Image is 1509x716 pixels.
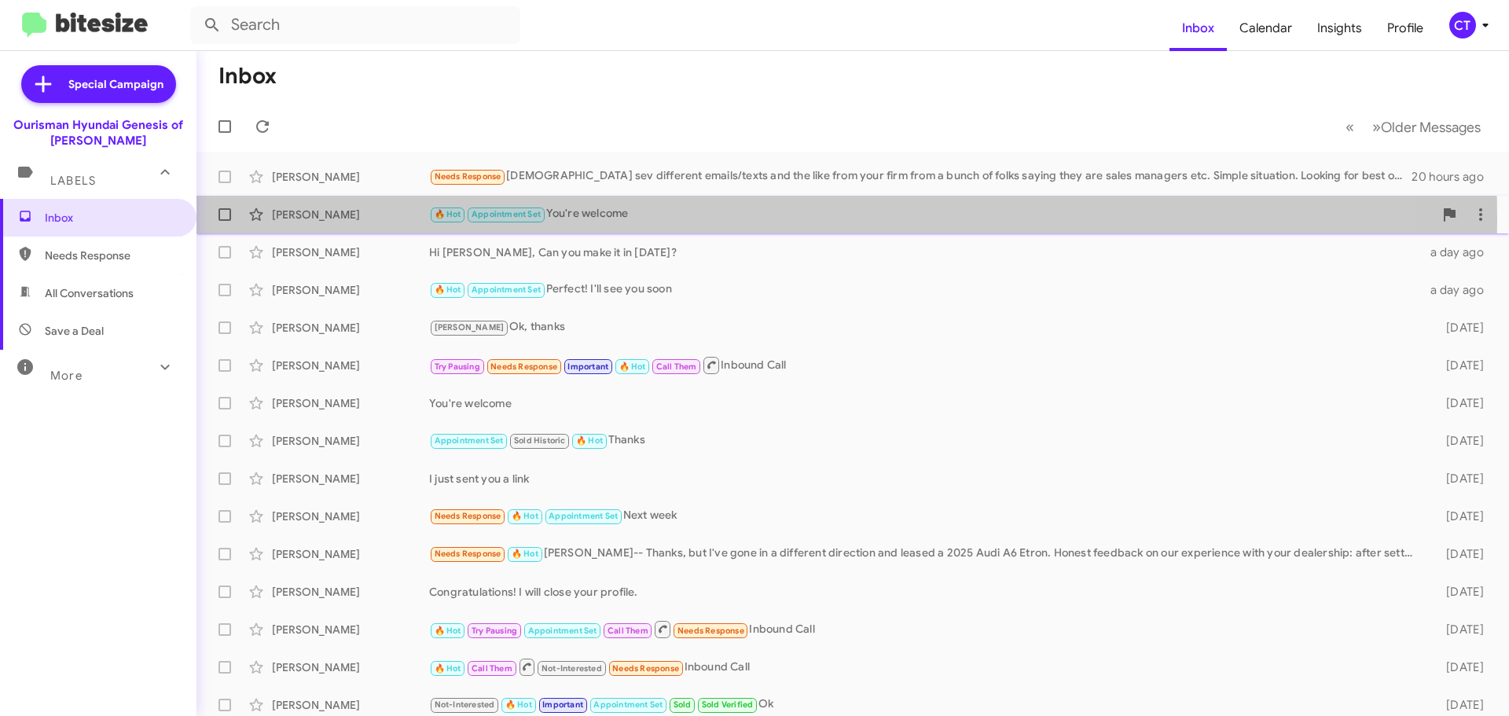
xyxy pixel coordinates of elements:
div: 20 hours ago [1412,169,1496,185]
div: [DATE] [1421,584,1496,600]
span: Needs Response [612,663,679,674]
span: Not-Interested [542,663,602,674]
span: Labels [50,174,96,188]
div: [DEMOGRAPHIC_DATA] sev different emails/texts and the like from your firm from a bunch of folks s... [429,167,1412,185]
span: Needs Response [45,248,178,263]
div: [DATE] [1421,697,1496,713]
div: [DATE] [1421,320,1496,336]
a: Insights [1305,6,1375,51]
a: Inbox [1169,6,1227,51]
span: Sold [674,699,692,710]
div: a day ago [1421,282,1496,298]
span: [PERSON_NAME] [435,322,505,332]
div: CT [1449,12,1476,39]
button: CT [1436,12,1492,39]
span: Inbox [45,210,178,226]
div: [PERSON_NAME] [272,358,429,373]
div: Hi [PERSON_NAME], Can you make it in [DATE]? [429,244,1421,260]
button: Next [1363,111,1490,143]
div: [PERSON_NAME] [272,395,429,411]
span: 🔥 Hot [435,663,461,674]
span: Appointment Set [593,699,663,710]
div: [PERSON_NAME] [272,169,429,185]
div: Inbound Call [429,619,1421,639]
span: Important [567,362,608,372]
div: [PERSON_NAME] [272,622,429,637]
a: Special Campaign [21,65,176,103]
span: 🔥 Hot [512,549,538,559]
input: Search [190,6,520,44]
div: [PERSON_NAME] [272,207,429,222]
div: [DATE] [1421,622,1496,637]
div: Inbound Call [429,355,1421,375]
span: 🔥 Hot [505,699,532,710]
div: [PERSON_NAME] [272,433,429,449]
div: Next week [429,507,1421,525]
span: 🔥 Hot [435,209,461,219]
span: Calendar [1227,6,1305,51]
span: More [50,369,83,383]
span: Save a Deal [45,323,104,339]
div: [PERSON_NAME]-- Thanks, but I've gone in a different direction and leased a 2025 Audi A6 Etron. H... [429,545,1421,563]
div: [DATE] [1421,395,1496,411]
span: Sold Verified [702,699,754,710]
div: [PERSON_NAME] [272,244,429,260]
a: Profile [1375,6,1436,51]
span: Special Campaign [68,76,163,92]
span: Appointment Set [472,285,541,295]
span: » [1372,117,1381,137]
div: Inbound Call [429,657,1421,677]
button: Previous [1336,111,1364,143]
span: 🔥 Hot [435,626,461,636]
span: Call Them [608,626,648,636]
span: 🔥 Hot [576,435,603,446]
div: You're welcome [429,395,1421,411]
span: Appointment Set [472,209,541,219]
span: All Conversations [45,285,134,301]
span: Appointment Set [528,626,597,636]
div: [DATE] [1421,358,1496,373]
div: Perfect! I'll see you soon [429,281,1421,299]
div: [PERSON_NAME] [272,659,429,675]
div: [PERSON_NAME] [272,584,429,600]
div: a day ago [1421,244,1496,260]
div: [PERSON_NAME] [272,471,429,487]
span: 🔥 Hot [512,511,538,521]
span: Needs Response [435,549,501,559]
span: « [1346,117,1354,137]
span: Needs Response [435,171,501,182]
div: I just sent you a link [429,471,1421,487]
div: [PERSON_NAME] [272,509,429,524]
div: [DATE] [1421,509,1496,524]
div: [PERSON_NAME] [272,546,429,562]
span: Needs Response [490,362,557,372]
div: [PERSON_NAME] [272,282,429,298]
span: 🔥 Hot [619,362,646,372]
span: Appointment Set [435,435,504,446]
span: Needs Response [435,511,501,521]
span: Call Them [472,663,512,674]
div: [DATE] [1421,546,1496,562]
span: Try Pausing [435,362,480,372]
div: [PERSON_NAME] [272,697,429,713]
span: Older Messages [1381,119,1481,136]
div: Ok [429,696,1421,714]
div: Ok, thanks [429,318,1421,336]
span: Not-Interested [435,699,495,710]
h1: Inbox [218,64,277,89]
span: Important [542,699,583,710]
div: [PERSON_NAME] [272,320,429,336]
span: Try Pausing [472,626,517,636]
span: Call Them [656,362,697,372]
span: Sold Historic [514,435,566,446]
span: Needs Response [677,626,744,636]
div: [DATE] [1421,433,1496,449]
div: [DATE] [1421,659,1496,675]
div: Thanks [429,431,1421,450]
span: Appointment Set [549,511,618,521]
span: 🔥 Hot [435,285,461,295]
div: You're welcome [429,205,1434,223]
